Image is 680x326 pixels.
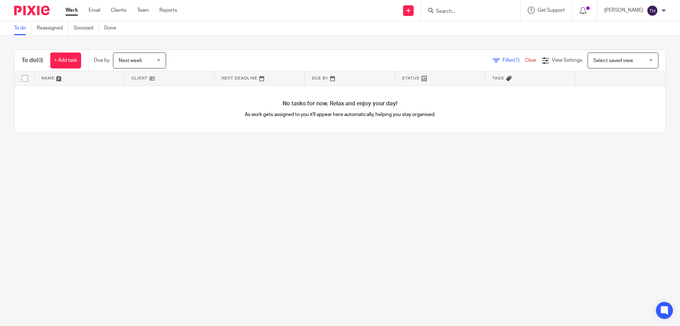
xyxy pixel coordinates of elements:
[552,58,582,63] span: View Settings
[177,111,503,118] p: As work gets assigned to you it'll appear here automatically, helping you stay organised.
[37,21,68,35] a: Reassigned
[14,21,32,35] a: To do
[492,76,504,80] span: Tags
[119,58,142,63] span: Next week
[503,58,525,63] span: Filter
[538,8,565,13] span: Get Support
[593,58,633,63] span: Select saved view
[89,7,100,14] a: Email
[15,100,665,107] h4: No tasks for now. Relax and enjoy your day!
[647,5,658,16] img: svg%3E
[50,53,81,68] a: + Add task
[159,7,177,14] a: Reports
[514,58,520,63] span: (1)
[22,57,43,64] h1: To do
[66,7,78,14] a: Work
[525,58,537,63] a: Clear
[104,21,121,35] a: Done
[111,7,126,14] a: Clients
[14,6,50,15] img: Pixie
[94,57,109,64] p: Due by
[74,21,99,35] a: Snoozed
[435,9,499,15] input: Search
[36,57,43,63] span: (0)
[137,7,149,14] a: Team
[604,7,643,14] p: [PERSON_NAME]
